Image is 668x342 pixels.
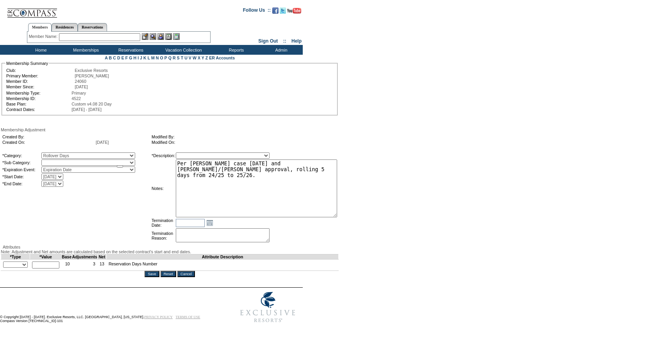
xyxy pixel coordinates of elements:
td: *Description: [152,152,175,159]
td: 13 [98,260,107,271]
input: Save [145,271,159,277]
legend: Membership Summary [5,61,49,66]
td: Membership ID: [6,96,71,101]
td: *Start Date: [2,174,41,180]
td: *Type [1,254,30,260]
td: Created By: [2,134,95,139]
td: Notes: [152,159,175,217]
a: Help [291,38,302,44]
a: I [138,56,139,60]
td: *Value [30,254,62,260]
span: :: [283,38,286,44]
a: O [160,56,163,60]
a: TERMS OF USE [176,315,200,319]
td: Follow Us :: [243,7,271,16]
img: b_edit.gif [142,33,148,40]
a: Open the calendar popup. [205,218,214,227]
span: [DATE] [75,84,88,89]
a: A [105,56,107,60]
a: N [156,56,159,60]
td: Memberships [63,45,107,55]
a: Y [202,56,204,60]
div: Membership Adjustment [1,127,339,132]
a: U [184,56,188,60]
td: Vacation Collection [152,45,213,55]
td: Net [98,254,107,260]
img: Impersonate [157,33,164,40]
td: 10 [62,260,72,271]
td: Contract Dates: [6,107,71,112]
span: 4522 [71,96,81,101]
img: b_calculator.gif [173,33,180,40]
a: C [113,56,116,60]
td: Reports [213,45,258,55]
td: Termination Reason: [152,228,175,243]
a: R [173,56,176,60]
td: Adjustments [72,254,98,260]
a: K [143,56,146,60]
td: Termination Date: [152,218,175,227]
td: Member ID: [6,79,74,84]
img: View [150,33,156,40]
div: Note: Adjustment and Net amounts are calculated based on the selected contract's start and end da... [1,249,339,254]
a: Q [168,56,171,60]
td: Modified By: [152,134,298,139]
a: X [198,56,200,60]
a: M [151,56,155,60]
input: Reset [161,271,176,277]
a: T [181,56,184,60]
a: Residences [52,23,78,31]
td: Membership Type: [6,91,71,95]
a: H [133,56,136,60]
a: Become our fan on Facebook [272,10,279,14]
td: Club: [6,68,74,73]
a: ER Accounts [209,56,235,60]
td: Primary Member: [6,73,74,78]
div: Attributes [1,245,339,249]
img: Exclusive Resorts [233,288,303,327]
a: V [189,56,191,60]
td: *Category: [2,152,41,159]
span: Primary [71,91,86,95]
a: F [125,56,128,60]
td: Reservations [107,45,152,55]
a: PRIVACY POLICY [144,315,173,319]
input: Cancel [177,271,195,277]
a: P [164,56,167,60]
a: S [177,56,180,60]
a: W [193,56,196,60]
a: G [129,56,132,60]
a: D [117,56,120,60]
td: Home [18,45,63,55]
td: *Expiration Event: [2,167,41,173]
a: B [109,56,112,60]
td: Admin [258,45,303,55]
span: [DATE] [96,140,109,145]
td: Attribute Description [106,254,339,260]
td: Reservation Days Number [106,260,339,271]
a: Sign Out [258,38,278,44]
td: 3 [72,260,98,271]
a: Reservations [78,23,107,31]
span: Exclusive Resorts [75,68,108,73]
a: J [140,56,142,60]
td: Member Since: [6,84,74,89]
a: E [121,56,124,60]
a: Subscribe to our YouTube Channel [287,10,301,14]
span: Custom v4.08 20 Day [71,102,111,106]
span: [PERSON_NAME] [75,73,109,78]
span: [DATE] - [DATE] [71,107,102,112]
img: Reservations [165,33,172,40]
a: Z [205,56,208,60]
a: Members [28,23,52,32]
td: Base [62,254,72,260]
span: 24060 [75,79,86,84]
div: Member Name: [29,33,59,40]
a: Follow us on Twitter [280,10,286,14]
img: Compass Home [7,2,57,18]
td: Modified On: [152,140,298,145]
img: Follow us on Twitter [280,7,286,14]
td: *End Date: [2,181,41,187]
a: L [148,56,150,60]
img: Subscribe to our YouTube Channel [287,8,301,14]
